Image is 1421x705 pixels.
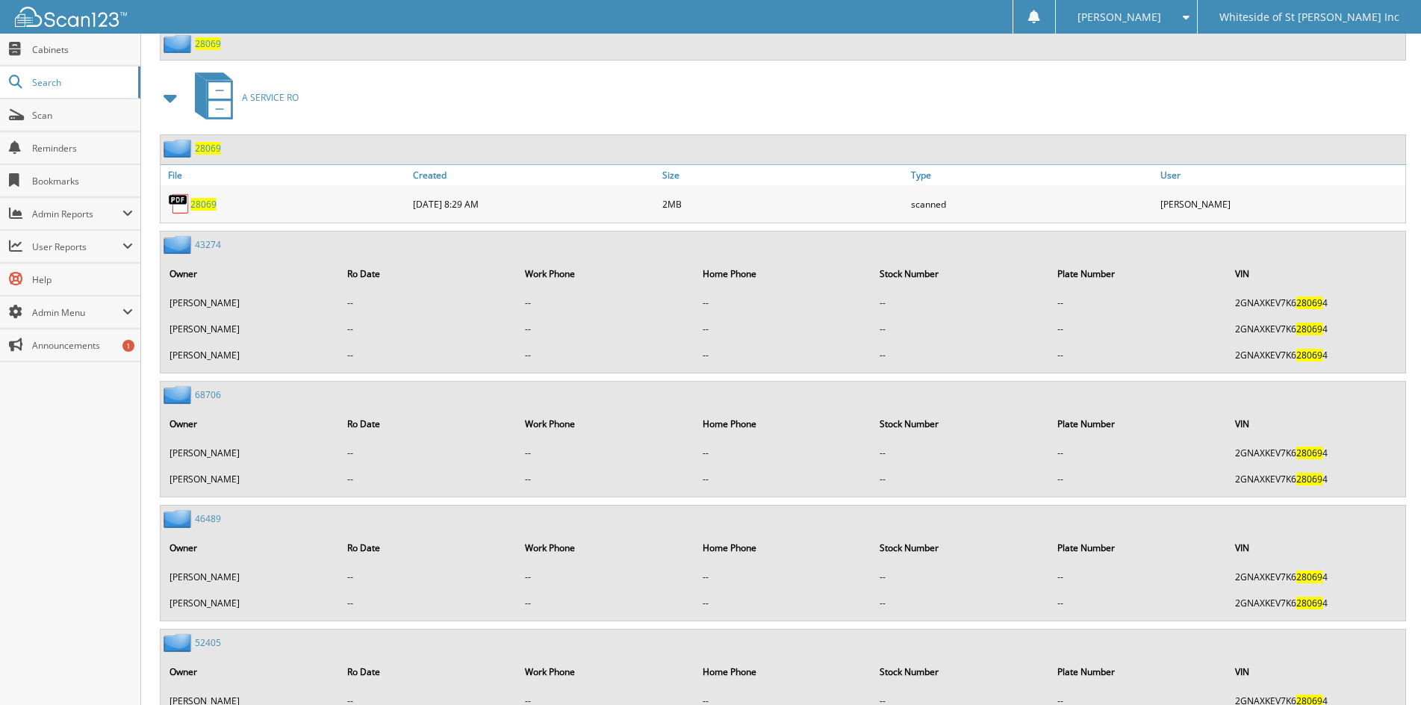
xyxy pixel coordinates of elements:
td: -- [872,291,1048,315]
td: 2GNAXKEV7K6 4 [1228,291,1404,315]
td: -- [517,565,694,589]
td: -- [517,467,694,491]
span: Whiteside of St [PERSON_NAME] Inc [1219,13,1399,22]
td: -- [872,317,1048,341]
span: Help [32,273,133,286]
span: 28069 [1296,473,1322,485]
iframe: Chat Widget [1346,633,1421,705]
td: 2GNAXKEV7K6 4 [1228,441,1404,465]
th: Ro Date [340,532,516,563]
img: folder2.png [164,509,195,528]
a: Type [907,165,1156,185]
span: Cabinets [32,43,133,56]
span: Admin Menu [32,306,122,319]
td: -- [1050,343,1226,367]
td: -- [695,591,871,615]
td: 2GNAXKEV7K6 4 [1228,343,1404,367]
th: Ro Date [340,258,516,289]
span: User Reports [32,240,122,253]
span: Reminders [32,142,133,155]
th: Plate Number [1050,409,1226,439]
td: -- [517,591,694,615]
span: 28069 [1296,323,1322,335]
th: Plate Number [1050,532,1226,563]
th: Work Phone [517,409,694,439]
img: folder2.png [164,633,195,652]
td: -- [340,565,516,589]
th: Home Phone [695,532,871,563]
td: -- [695,441,871,465]
span: 28069 [195,37,221,50]
td: -- [1050,565,1226,589]
td: -- [872,343,1048,367]
td: [PERSON_NAME] [162,467,338,491]
span: Admin Reports [32,208,122,220]
td: -- [340,343,516,367]
span: Bookmarks [32,175,133,187]
a: 43274 [195,238,221,251]
th: Stock Number [872,409,1048,439]
td: 2GNAXKEV7K6 4 [1228,565,1404,589]
td: -- [872,591,1048,615]
td: -- [695,291,871,315]
th: Stock Number [872,532,1048,563]
th: Owner [162,409,338,439]
td: -- [695,565,871,589]
td: [PERSON_NAME] [162,565,338,589]
div: 2MB [659,189,907,219]
div: 1 [122,340,134,352]
span: Search [32,76,131,89]
img: folder2.png [164,139,195,158]
td: 2GNAXKEV7K6 4 [1228,467,1404,491]
th: Ro Date [340,656,516,687]
span: Scan [32,109,133,122]
td: [PERSON_NAME] [162,591,338,615]
td: -- [517,343,694,367]
a: Size [659,165,907,185]
a: 68706 [195,388,221,401]
a: 52405 [195,636,221,649]
img: scan123-logo-white.svg [15,7,127,27]
td: -- [695,343,871,367]
div: [DATE] 8:29 AM [409,189,658,219]
span: 28069 [1296,447,1322,459]
th: Work Phone [517,532,694,563]
a: Created [409,165,658,185]
th: Work Phone [517,656,694,687]
span: [PERSON_NAME] [1078,13,1161,22]
th: VIN [1228,258,1404,289]
th: Home Phone [695,656,871,687]
td: -- [872,467,1048,491]
img: folder2.png [164,34,195,53]
td: -- [340,591,516,615]
span: 28069 [195,142,221,155]
a: 28069 [190,198,217,211]
a: 46489 [195,512,221,525]
th: Plate Number [1050,258,1226,289]
td: -- [695,317,871,341]
th: Owner [162,656,338,687]
div: scanned [907,189,1156,219]
td: -- [517,441,694,465]
td: -- [1050,317,1226,341]
span: A SERVICE RO [242,91,299,104]
td: -- [1050,591,1226,615]
a: A SERVICE RO [186,68,299,127]
td: [PERSON_NAME] [162,291,338,315]
span: 28069 [1296,349,1322,361]
td: -- [695,467,871,491]
td: -- [340,291,516,315]
th: Stock Number [872,656,1048,687]
img: PDF.png [168,193,190,215]
th: Ro Date [340,409,516,439]
td: -- [340,441,516,465]
td: 2GNAXKEV7K6 4 [1228,591,1404,615]
span: 28069 [1296,597,1322,609]
img: folder2.png [164,235,195,254]
th: VIN [1228,532,1404,563]
td: -- [517,291,694,315]
div: [PERSON_NAME] [1157,189,1405,219]
td: -- [340,467,516,491]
